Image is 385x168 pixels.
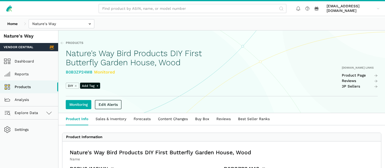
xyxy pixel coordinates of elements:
[5,109,38,116] span: Explore Data
[68,84,73,88] span: DIY
[29,19,94,28] input: Nature's Way
[327,4,375,13] span: [EMAIL_ADDRESS][DOMAIN_NAME]
[66,49,204,67] h1: Nature's Way Bird Products DIY First Butterfly Garden House, Wood
[154,113,191,125] a: Content Changes
[92,113,130,125] a: Sales & Inventory
[99,4,286,13] input: Find product by ASIN, name, or model number
[342,84,378,89] a: 3P Sellers
[95,100,121,109] a: Edit Alerts
[94,70,115,74] span: Monitored
[70,149,374,156] div: Nature's Way Bird Products DIY First Butterfly Garden House, Wood
[75,84,77,88] button: ⨯
[325,3,381,14] a: [EMAIL_ADDRESS][DOMAIN_NAME]
[80,83,100,89] span: Add Tag
[4,45,33,49] span: Vendor Central
[191,113,213,125] a: Buy Box
[70,157,374,162] div: Name
[342,73,378,78] a: Product Page
[66,135,102,139] div: Product Information
[342,66,378,70] div: [DOMAIN_NAME] Links
[234,113,273,125] a: Best Seller Ranks
[96,84,98,88] span: +
[66,69,204,75] div: B0B3ZP24M8
[66,41,83,45] span: Products
[213,113,234,125] a: Reviews
[342,79,378,83] a: Reviews
[130,113,154,125] a: Forecasts
[4,33,54,39] div: Nature's Way
[60,41,83,45] a: Products
[4,19,21,28] a: Home
[62,113,92,125] a: Product Info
